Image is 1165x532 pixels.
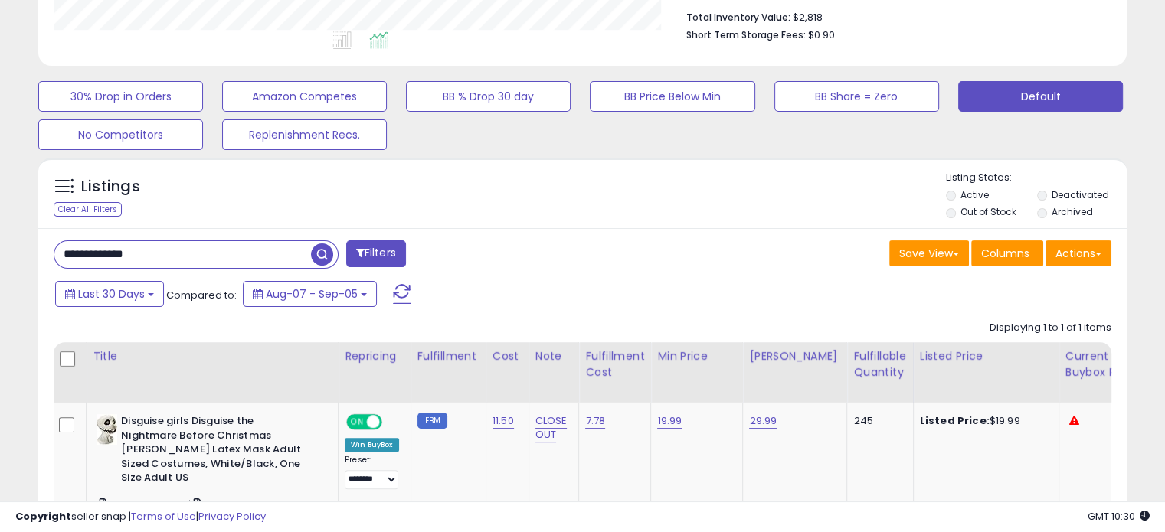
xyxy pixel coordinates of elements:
[1051,188,1108,201] label: Deactivated
[657,413,682,429] a: 19.99
[198,509,266,524] a: Privacy Policy
[657,348,736,364] div: Min Price
[920,414,1047,428] div: $19.99
[1046,240,1111,266] button: Actions
[853,414,901,428] div: 245
[345,348,404,364] div: Repricing
[131,509,196,524] a: Terms of Use
[81,176,140,197] h5: Listings
[345,455,399,489] div: Preset:
[958,81,1123,112] button: Default
[348,416,367,429] span: ON
[55,281,164,307] button: Last 30 Days
[54,202,122,217] div: Clear All Filters
[78,286,145,302] span: Last 30 Days
[222,119,387,150] button: Replenishment Recs.
[266,286,358,302] span: Aug-07 - Sep-05
[128,498,186,511] a: B001CHK9WO
[686,11,790,24] b: Total Inventory Value:
[406,81,571,112] button: BB % Drop 30 day
[920,348,1052,364] div: Listed Price
[585,348,644,380] div: Fulfillment Cost
[749,413,777,429] a: 29.99
[346,240,406,267] button: Filters
[417,348,479,364] div: Fulfillment
[535,348,573,364] div: Note
[946,171,1127,185] p: Listing States:
[585,413,605,429] a: 7.78
[1065,348,1144,380] div: Current Buybox Price
[590,81,754,112] button: BB Price Below Min
[971,240,1043,266] button: Columns
[1051,205,1092,218] label: Archived
[38,81,203,112] button: 30% Drop in Orders
[981,246,1029,261] span: Columns
[749,348,840,364] div: [PERSON_NAME]
[15,509,71,524] strong: Copyright
[960,205,1016,218] label: Out of Stock
[222,81,387,112] button: Amazon Competes
[1088,509,1150,524] span: 2025-10-6 10:30 GMT
[15,510,266,524] div: seller snap | |
[493,413,514,429] a: 11.50
[188,498,287,510] span: | SKU: DSG-2104-06-I
[853,348,906,380] div: Fulfillable Quantity
[38,119,203,150] button: No Competitors
[920,413,990,428] b: Listed Price:
[121,414,307,489] b: Disguise girls Disguise the Nightmare Before Christmas [PERSON_NAME] Latex Mask Adult Sized Costu...
[686,28,806,41] b: Short Term Storage Fees:
[889,240,969,266] button: Save View
[686,7,1100,25] li: $2,818
[960,188,989,201] label: Active
[774,81,939,112] button: BB Share = Zero
[535,413,568,442] a: CLOSE OUT
[808,28,835,42] span: $0.90
[493,348,522,364] div: Cost
[93,348,332,364] div: Title
[990,321,1111,335] div: Displaying 1 to 1 of 1 items
[417,413,447,429] small: FBM
[380,416,404,429] span: OFF
[97,414,117,445] img: 31g5pe6SOPL._SL40_.jpg
[345,438,399,452] div: Win BuyBox
[166,288,237,302] span: Compared to:
[243,281,377,307] button: Aug-07 - Sep-05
